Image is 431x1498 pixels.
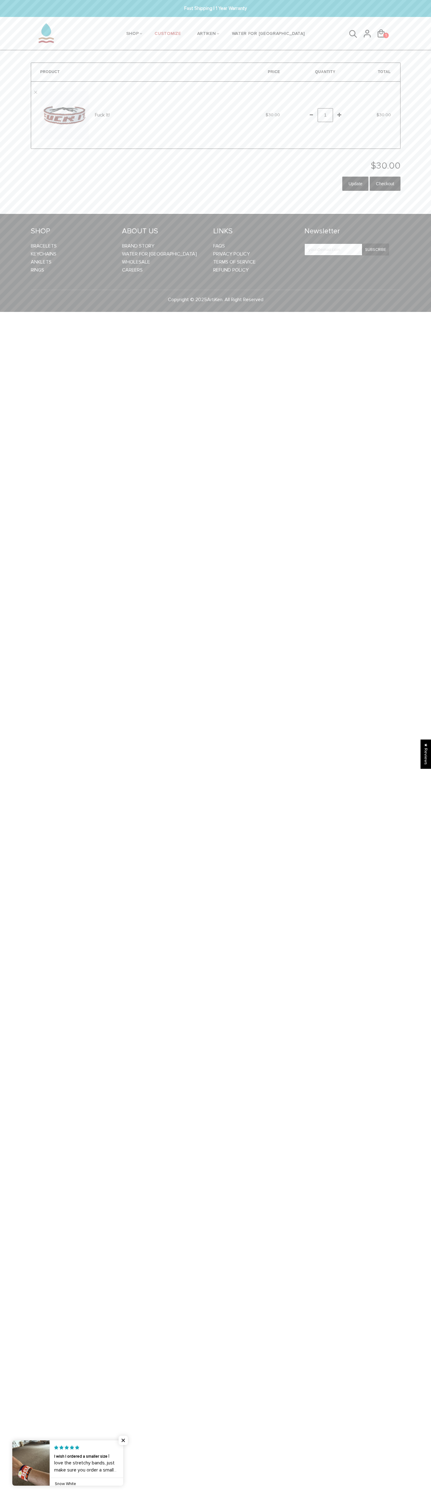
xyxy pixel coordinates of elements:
[122,227,204,236] h4: ABOUT US
[31,251,56,257] a: Keychains
[376,112,391,117] span: $30.00
[207,297,222,303] a: ArtiKen
[304,227,389,236] h4: Newsletter
[232,18,305,51] a: WATER FOR [GEOGRAPHIC_DATA]
[371,160,401,171] span: $30.00
[421,739,431,769] div: Click to open Judge.me floating reviews tab
[122,267,143,273] a: CAREERS
[95,112,110,118] a: Fuck It!
[133,5,298,12] span: Fast Shipping | 1 Year Warranty
[119,1436,128,1445] span: Close popup widget
[31,227,113,236] h4: SHOP
[342,177,368,191] input: Update
[304,244,389,256] input: your@email.com
[155,18,181,51] a: CUSTOMIZE
[213,267,249,273] a: Refund Policy
[376,40,390,41] a: 1
[213,243,225,249] a: FAQs
[122,243,154,249] a: BRAND STORY
[31,243,57,249] a: Bracelets
[345,63,400,82] th: Total
[34,91,37,94] a: 
[55,1481,118,1487] div: Snow White
[234,63,289,82] th: Price
[122,259,150,265] a: WHOLESALE
[126,18,139,51] a: SHOP
[31,63,234,82] th: Product
[384,31,388,40] span: 1
[54,1454,108,1459] span: I wish I ordered a smaller size
[266,112,280,117] span: $30.00
[362,244,389,256] input: Subscribe
[12,1440,50,1486] img: Review picture
[213,259,256,265] a: Terms of Service
[31,259,51,265] a: Anklets
[31,267,44,273] a: Rings
[54,1445,119,1451] div: 5 stars
[31,296,401,304] p: Copyright © 2025 . All Right Reserved
[122,251,197,257] a: WATER FOR [GEOGRAPHIC_DATA]
[289,63,345,82] th: Quantity
[197,18,216,51] a: ARTIKEN
[213,227,295,236] h4: LINKS
[213,251,250,257] a: Privacy Policy
[370,177,400,191] input: Checkout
